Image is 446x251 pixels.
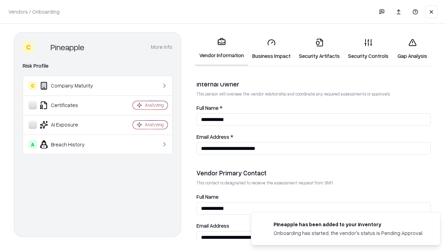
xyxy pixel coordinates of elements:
img: Pineapple [37,41,48,53]
div: Internal Owner [197,80,431,88]
div: Certificates [29,101,112,109]
div: C [29,82,37,90]
a: Security Controls [344,33,393,65]
div: Risk Profile [23,62,172,70]
div: Analyzing [145,122,164,128]
p: This contact is designated to receive the assessment request from Shift [197,180,431,186]
p: This person will oversee the vendor relationship and coordinate any required assessments or appro... [197,91,431,97]
div: Analyzing [145,102,164,108]
label: Email Address * [197,134,431,139]
a: Gap Analysis [393,33,432,65]
a: Vendor Information [195,32,248,66]
div: Pineapple has been added to your inventory [274,221,423,228]
div: Company Maturity [29,82,112,90]
div: C [23,41,34,53]
label: Full Name [197,194,431,199]
div: Vendor Primary Contact [197,169,431,177]
div: A [29,140,37,149]
div: AI Exposure [29,121,112,129]
a: Security Artifacts [295,33,344,65]
img: pineappleenergy.com [260,221,268,229]
p: Vendors / Onboarding [8,8,60,15]
button: More info [151,41,172,53]
label: Full Name * [197,105,431,111]
div: Onboarding has started, the vendor's status is Pending Approval. [274,229,423,237]
label: Email Address [197,223,431,228]
div: Breach History [29,140,112,149]
div: Pineapple [51,41,84,53]
a: Business Impact [248,33,295,65]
